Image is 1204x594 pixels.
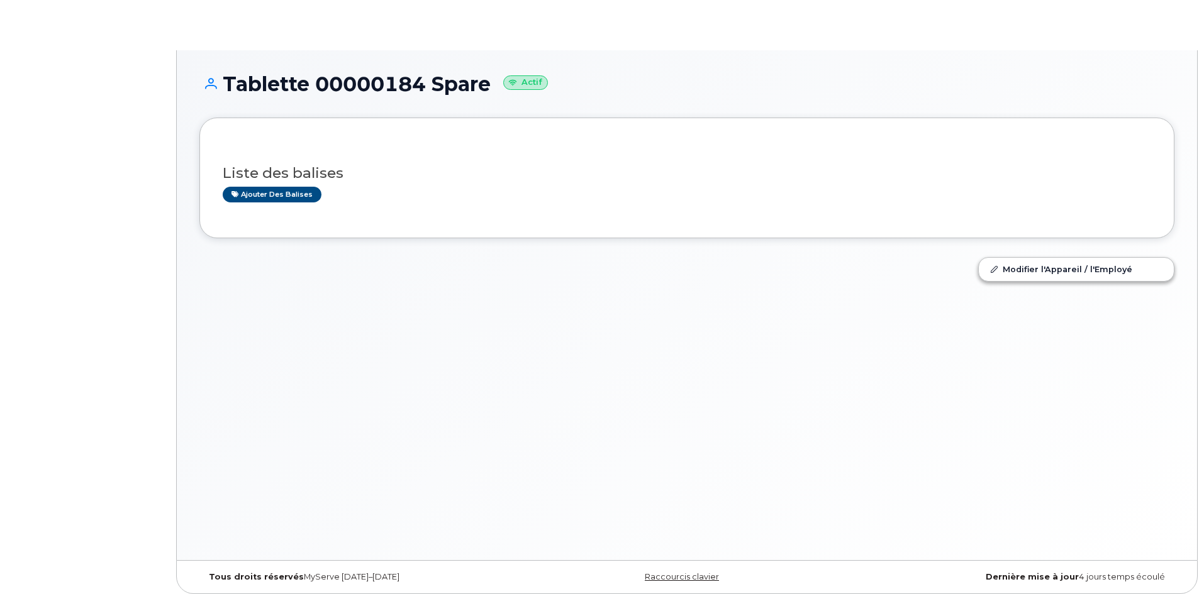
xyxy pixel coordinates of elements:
[209,572,304,581] strong: Tous droits réservés
[223,187,321,202] a: Ajouter des balises
[199,73,1174,95] h1: Tablette 00000184 Spare
[503,75,548,90] small: Actif
[645,572,719,581] a: Raccourcis clavier
[223,165,1151,181] h3: Liste des balises
[986,572,1079,581] strong: Dernière mise à jour
[199,572,525,582] div: MyServe [DATE]–[DATE]
[979,258,1174,280] a: Modifier l'Appareil / l'Employé
[849,572,1174,582] div: 4 jours temps écoulé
